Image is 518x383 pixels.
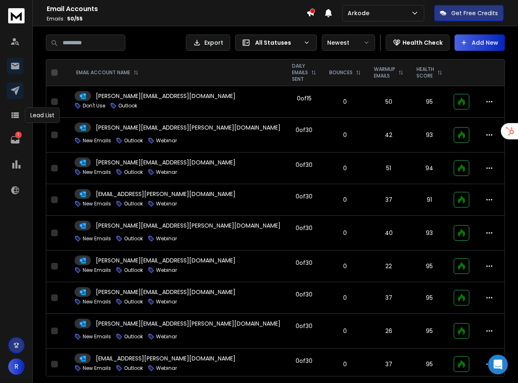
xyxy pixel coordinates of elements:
p: [PERSON_NAME][EMAIL_ADDRESS][DOMAIN_NAME] [96,158,235,166]
p: 0 [328,262,362,270]
p: New Emails [83,137,111,144]
p: Webinar [156,365,177,372]
span: 50 / 55 [67,15,83,22]
button: R [8,358,25,375]
p: Arkode [348,9,373,17]
p: 0 [328,360,362,368]
p: Webinar [156,201,177,207]
p: Webinar [156,299,177,305]
p: New Emails [83,333,111,340]
p: 0 [328,164,362,172]
p: Outlook [124,137,143,144]
p: Webinar [156,333,177,340]
p: New Emails [83,365,111,372]
td: 91 [410,184,449,216]
p: New Emails [83,299,111,305]
p: 0 [328,196,362,204]
td: 37 [367,184,410,216]
p: New Emails [83,201,111,207]
p: 1 [15,132,22,138]
p: [EMAIL_ADDRESS][PERSON_NAME][DOMAIN_NAME] [96,190,235,198]
p: [PERSON_NAME][EMAIL_ADDRESS][PERSON_NAME][DOMAIN_NAME] [96,123,280,132]
p: Outlook [124,267,143,274]
p: 0 [328,294,362,302]
p: [PERSON_NAME][EMAIL_ADDRESS][DOMAIN_NAME] [96,256,235,264]
p: [EMAIL_ADDRESS][PERSON_NAME][DOMAIN_NAME] [96,354,235,362]
div: 0 of 30 [296,224,312,232]
td: 95 [410,282,449,314]
td: 93 [410,118,449,153]
p: Outlook [124,235,143,242]
p: Outlook [124,201,143,207]
p: Outlook [118,103,137,109]
td: 95 [410,314,449,349]
td: 42 [367,118,410,153]
p: WARMUP EMAILS [374,66,395,79]
td: 40 [367,216,410,251]
td: 51 [367,153,410,184]
p: Outlook [124,333,143,340]
p: HEALTH SCORE [416,66,434,79]
button: Newest [322,34,375,51]
td: 37 [367,282,410,314]
p: New Emails [83,235,111,242]
p: BOUNCES [329,69,353,76]
p: 0 [328,327,362,335]
p: New Emails [83,267,111,274]
td: 37 [367,349,410,380]
div: 0 of 15 [297,94,312,103]
p: Health Check [403,39,443,47]
td: 94 [410,153,449,184]
p: [PERSON_NAME][EMAIL_ADDRESS][PERSON_NAME][DOMAIN_NAME] [96,221,280,230]
img: logo [8,8,25,23]
td: 93 [410,216,449,251]
p: Webinar [156,235,177,242]
p: Get Free Credits [451,9,498,17]
p: 0 [328,98,362,106]
p: Outlook [124,169,143,176]
button: Add New [455,34,505,51]
button: Get Free Credits [434,5,504,21]
td: 95 [410,349,449,380]
div: 0 of 30 [296,290,312,299]
h1: Email Accounts [47,4,306,14]
a: 1 [7,132,23,148]
div: 0 of 30 [296,192,312,201]
button: Export [186,34,230,51]
p: 0 [328,229,362,237]
div: 0 of 30 [296,322,312,330]
td: 22 [367,251,410,282]
div: EMAIL ACCOUNT NAME [76,69,138,76]
p: DAILY EMAILS SENT [292,63,308,82]
div: Open Intercom Messenger [488,355,508,374]
td: 50 [367,86,410,118]
p: Webinar [156,169,177,176]
p: Emails : [47,16,306,22]
p: All Statuses [255,39,300,47]
p: 0 [328,131,362,139]
p: New Emails [83,169,111,176]
p: [PERSON_NAME][EMAIL_ADDRESS][PERSON_NAME][DOMAIN_NAME] [96,319,280,328]
div: Lead List [25,107,60,123]
p: Webinar [156,137,177,144]
div: 0 of 30 [296,259,312,267]
p: Outlook [124,365,143,372]
p: Don't Use [83,103,105,109]
p: Outlook [124,299,143,305]
div: 0 of 30 [296,161,312,169]
td: 26 [367,314,410,349]
td: 95 [410,86,449,118]
p: [PERSON_NAME][EMAIL_ADDRESS][DOMAIN_NAME] [96,92,235,100]
p: Webinar [156,267,177,274]
td: 95 [410,251,449,282]
p: [PERSON_NAME][EMAIL_ADDRESS][DOMAIN_NAME] [96,288,235,296]
div: 0 of 30 [296,126,312,134]
div: 0 of 30 [296,357,312,365]
button: Health Check [386,34,450,51]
